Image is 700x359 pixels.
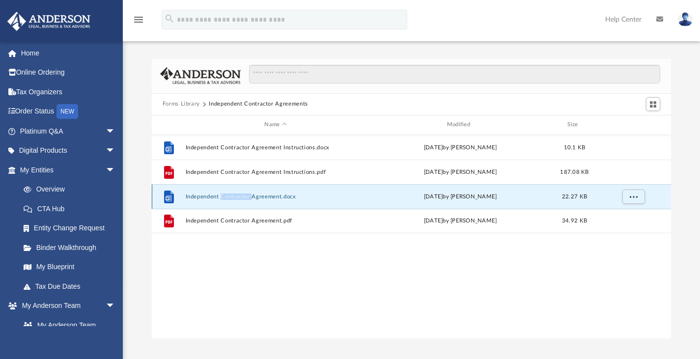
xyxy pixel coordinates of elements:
span: arrow_drop_down [106,160,125,180]
div: [DATE] by [PERSON_NAME] [370,217,550,225]
a: Binder Walkthrough [14,238,130,257]
a: Tax Due Dates [14,276,130,296]
button: Independent Contractor Agreement Instructions.docx [185,144,365,150]
div: Name [185,120,365,129]
button: Switch to Grid View [646,97,661,111]
span: arrow_drop_down [106,296,125,316]
div: Modified [370,120,551,129]
i: menu [133,14,144,26]
button: Independent Contractor Agreements [209,100,308,109]
div: Size [555,120,594,129]
span: arrow_drop_down [106,121,125,141]
span: 10.1 KB [563,144,585,150]
div: id [598,120,667,129]
a: My Anderson Teamarrow_drop_down [7,296,125,316]
img: User Pic [678,12,693,27]
span: 22.27 KB [562,193,587,199]
button: More options [622,189,644,204]
span: 187.08 KB [560,169,588,174]
a: menu [133,19,144,26]
img: Anderson Advisors Platinum Portal [4,12,93,31]
a: Overview [14,180,130,199]
a: Tax Organizers [7,82,130,102]
a: Home [7,43,130,63]
span: arrow_drop_down [106,141,125,161]
div: [DATE] by [PERSON_NAME] [370,167,550,176]
a: My Anderson Team [14,315,120,335]
div: [DATE] by [PERSON_NAME] [370,192,550,201]
a: My Blueprint [14,257,125,277]
div: id [156,120,181,129]
button: Independent Contractor Agreement.docx [185,193,365,199]
a: Order StatusNEW [7,102,130,122]
div: [DATE] by [PERSON_NAME] [370,143,550,152]
a: Online Ordering [7,63,130,83]
button: Independent Contractor Agreement Instructions.pdf [185,168,365,175]
span: 34.92 KB [562,218,587,223]
a: Entity Change Request [14,219,130,238]
a: My Entitiesarrow_drop_down [7,160,130,180]
div: grid [152,135,672,339]
button: Forms Library [163,100,200,109]
a: CTA Hub [14,199,130,219]
i: search [164,13,175,24]
a: Digital Productsarrow_drop_down [7,141,130,161]
button: Independent Contractor Agreement.pdf [185,218,365,224]
input: Search files and folders [249,65,660,83]
div: NEW [56,104,78,119]
a: Platinum Q&Aarrow_drop_down [7,121,130,141]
